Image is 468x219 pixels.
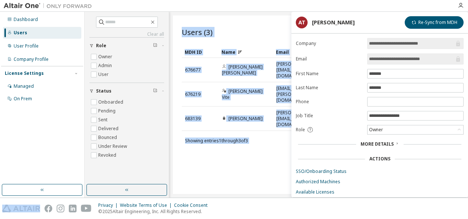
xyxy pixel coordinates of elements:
[89,83,164,99] button: Status
[98,208,212,215] p: © 2025 Altair Engineering, Inc. All Rights Reserved.
[276,86,313,103] span: [EMAIL_ADDRESS][PERSON_NAME][DOMAIN_NAME]
[98,124,120,133] label: Delivered
[45,205,52,212] img: facebook.svg
[96,43,106,49] span: Role
[296,189,464,195] a: Available Licenses
[368,126,384,134] div: Owner
[276,61,313,79] span: [PERSON_NAME][EMAIL_ADDRESS][DOMAIN_NAME]
[276,46,307,58] div: Email
[96,88,111,94] span: Status
[153,43,157,49] span: Clear filter
[276,110,313,128] span: [PERSON_NAME][EMAIL_ADDRESS][DOMAIN_NAME]
[98,115,109,124] label: Sent
[89,31,164,37] a: Clear all
[296,113,363,119] label: Job Title
[153,88,157,94] span: Clear filter
[81,205,92,212] img: youtube.svg
[2,205,40,212] img: altair_logo.svg
[120,202,174,208] div: Website Terms of Use
[221,46,270,58] div: Name
[185,46,216,58] div: MDH ID
[14,83,34,89] div: Managed
[98,133,118,142] label: Bounced
[296,71,363,77] label: First Name
[296,168,464,174] a: SSO/Onboarding Status
[369,156,390,162] div: Actions
[5,70,44,76] div: License Settings
[182,27,213,37] span: Users (3)
[98,61,113,70] label: Admin
[98,70,110,79] label: User
[89,38,164,54] button: Role
[98,98,125,107] label: Onboarded
[185,116,201,122] span: 683139
[368,125,463,134] div: Owner
[98,52,114,61] label: Owner
[98,107,117,115] label: Pending
[222,64,263,76] a: [PERSON_NAME] [PERSON_NAME]
[296,179,464,185] a: Authorized Machines
[405,16,464,29] button: Re-Sync from MDH
[98,142,128,151] label: Under Review
[296,127,305,133] span: Role
[361,141,394,147] span: More Details
[296,17,308,28] div: AT
[14,43,39,49] div: User Profile
[296,41,363,46] label: Company
[57,205,64,212] img: instagram.svg
[98,202,120,208] div: Privacy
[312,20,355,25] div: [PERSON_NAME]
[185,67,201,73] span: 676677
[185,138,248,144] span: Showing entries 1 through 3 of 3
[69,205,77,212] img: linkedin.svg
[296,99,363,105] label: Phone
[4,2,96,10] img: Altair One
[14,30,27,36] div: Users
[185,91,201,97] span: 676219
[222,88,263,100] a: [PERSON_NAME] Vite
[296,85,363,91] label: Last Name
[228,115,263,122] a: [PERSON_NAME]
[98,151,118,160] label: Revoked
[14,17,38,22] div: Dashboard
[14,56,49,62] div: Company Profile
[14,96,32,102] div: On Prem
[174,202,212,208] div: Cookie Consent
[296,56,363,62] label: Email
